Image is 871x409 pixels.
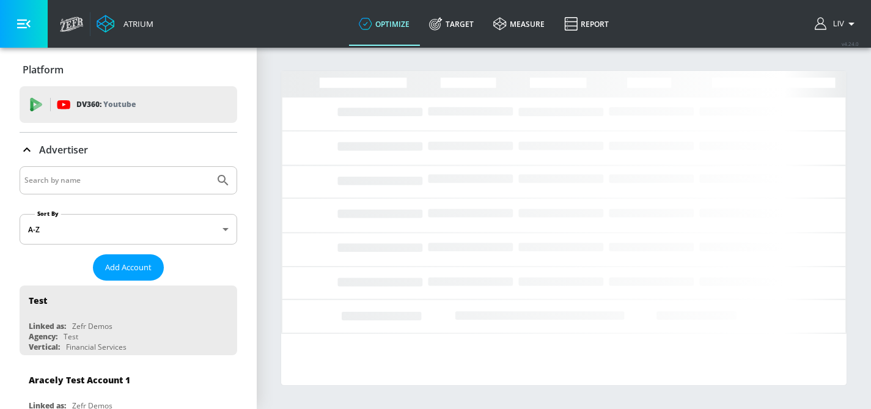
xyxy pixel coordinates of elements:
a: Target [419,2,483,46]
a: Report [554,2,619,46]
a: measure [483,2,554,46]
span: v 4.24.0 [842,40,859,47]
span: Add Account [105,260,152,275]
div: A-Z [20,214,237,245]
div: Atrium [119,18,153,29]
input: Search by name [24,172,210,188]
a: optimize [349,2,419,46]
div: TestLinked as:Zefr DemosAgency:TestVertical:Financial Services [20,286,237,355]
a: Atrium [97,15,153,33]
button: Add Account [93,254,164,281]
span: login as: liv.ho@zefr.com [828,20,844,28]
div: Agency: [29,331,57,342]
div: Test [64,331,78,342]
div: Financial Services [66,342,127,352]
label: Sort By [35,210,61,218]
p: DV360: [76,98,136,111]
div: DV360: Youtube [20,86,237,123]
div: Test [29,295,47,306]
p: Youtube [103,98,136,111]
div: Advertiser [20,133,237,167]
div: Linked as: [29,321,66,331]
div: Vertical: [29,342,60,352]
div: Aracely Test Account 1 [29,374,130,386]
div: Platform [20,53,237,87]
p: Advertiser [39,143,88,157]
p: Platform [23,63,64,76]
button: Liv [815,17,859,31]
div: Zefr Demos [72,321,112,331]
